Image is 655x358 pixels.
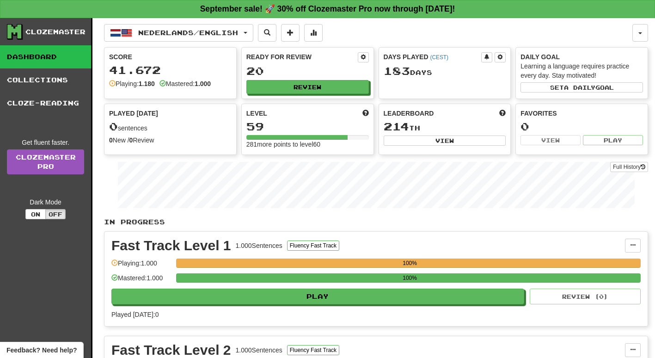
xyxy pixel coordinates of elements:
div: 281 more points to level 60 [246,140,369,149]
button: Nederlands/English [104,24,253,42]
div: Mastered: [159,79,211,88]
button: Full History [610,162,648,172]
a: (CEST) [430,54,448,61]
div: 20 [246,65,369,77]
div: Playing: 1.000 [111,259,171,274]
div: Mastered: 1.000 [111,273,171,289]
span: Played [DATE]: 0 [111,311,159,318]
button: View [520,135,581,145]
button: Off [45,209,66,219]
strong: 1.000 [195,80,211,87]
div: 0 [520,121,643,132]
div: Dark Mode [7,198,84,207]
button: Play [111,289,524,304]
button: Review (0) [530,289,641,304]
button: Review [246,80,369,94]
div: Favorites [520,109,643,118]
strong: 0 [129,136,133,144]
p: In Progress [104,217,648,227]
strong: September sale! 🚀 30% off Clozemaster Pro now through [DATE]! [200,4,455,13]
span: 183 [384,64,410,77]
span: Level [246,109,267,118]
span: 0 [109,120,118,133]
div: Get fluent faster. [7,138,84,147]
div: Playing: [109,79,155,88]
div: 100% [179,259,641,268]
button: View [384,136,506,146]
div: Fast Track Level 2 [111,343,231,357]
div: sentences [109,121,232,133]
div: Ready for Review [246,52,358,62]
button: On [25,209,46,219]
a: ClozemasterPro [7,149,84,174]
button: Fluency Fast Track [287,345,339,355]
div: Days Played [384,52,482,62]
span: Score more points to level up [362,109,369,118]
button: More stats [304,24,323,42]
div: Learning a language requires practice every day. Stay motivated! [520,62,643,80]
div: 100% [179,273,641,283]
strong: 1.180 [139,80,155,87]
div: 41.672 [109,64,232,76]
span: Open feedback widget [6,346,77,355]
strong: 0 [109,136,113,144]
div: Fast Track Level 1 [111,239,231,253]
div: Clozemaster [25,27,86,37]
span: Nederlands / English [138,29,238,37]
span: a daily [564,84,595,91]
div: 1.000 Sentences [236,241,282,250]
div: 59 [246,121,369,132]
button: Search sentences [258,24,276,42]
div: th [384,121,506,133]
span: Leaderboard [384,109,434,118]
div: New / Review [109,136,232,145]
span: 214 [384,120,409,133]
div: Score [109,52,232,62]
div: 1.000 Sentences [236,346,282,355]
div: Day s [384,65,506,77]
span: This week in points, UTC [499,109,506,118]
button: Fluency Fast Track [287,241,339,251]
button: Add sentence to collection [281,24,300,42]
button: Seta dailygoal [520,82,643,93]
div: Daily Goal [520,52,643,62]
span: Played [DATE] [109,109,158,118]
button: Play [583,135,643,145]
